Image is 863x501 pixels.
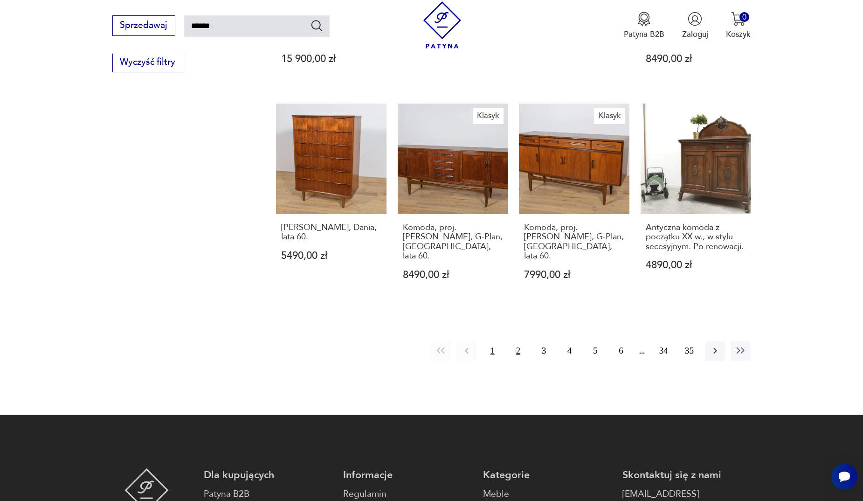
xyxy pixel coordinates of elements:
a: Patyna B2B [204,487,332,501]
p: Dla kupujących [204,468,332,482]
img: Patyna - sklep z meblami i dekoracjami vintage [419,1,466,49]
a: Ikona medaluPatyna B2B [624,12,664,40]
p: Koszyk [726,29,751,40]
a: KlasykKomoda, proj. V. Wilkins, G-Plan, Wielka Brytania, lata 60.Komoda, proj. [PERSON_NAME], G-P... [398,104,508,301]
p: 8490,00 zł [646,54,746,64]
a: KlasykKomoda, proj. V. Wilkins, G-Plan, Wielka Brytania, lata 60.Komoda, proj. [PERSON_NAME], G-P... [519,104,629,301]
p: 4890,00 zł [646,260,746,270]
button: Zaloguj [682,12,708,40]
p: 15 900,00 zł [281,54,381,64]
button: 35 [679,341,699,361]
a: Sprzedawaj [112,22,175,30]
p: Patyna B2B [624,29,664,40]
a: Meble [483,487,611,501]
button: 3 [534,341,554,361]
a: Komoda, Dania, lata 60.[PERSON_NAME], Dania, lata 60.5490,00 zł [276,104,387,301]
h3: Antyczna komoda z początku XX w., w stylu secesyjnym. Po renowacji. [646,223,746,251]
p: 5490,00 zł [403,45,503,55]
a: Regulamin [343,487,471,501]
p: Zaloguj [682,29,708,40]
img: Ikona medalu [637,12,651,26]
p: Skontaktuj się z nami [622,468,751,482]
button: 34 [654,341,674,361]
img: Ikonka użytkownika [688,12,702,26]
iframe: Smartsupp widget button [831,464,857,490]
h3: [PERSON_NAME], Dania, lata 60. [281,223,381,242]
button: 6 [611,341,631,361]
p: 440,00 zł [524,45,624,55]
button: Patyna B2B [624,12,664,40]
button: 1 [483,341,503,361]
button: Wyczyść filtry [112,52,183,73]
p: 7990,00 zł [524,270,624,280]
button: Szukaj [310,19,324,32]
h3: Komoda, proj. [PERSON_NAME], G-Plan, [GEOGRAPHIC_DATA], lata 60. [524,223,624,261]
p: 5490,00 zł [281,251,381,261]
a: Antyczna komoda z początku XX w., w stylu secesyjnym. Po renowacji.Antyczna komoda z początku XX ... [641,104,751,301]
div: 0 [739,12,749,22]
button: 0Koszyk [726,12,751,40]
p: Kategorie [483,468,611,482]
button: Sprzedawaj [112,15,175,36]
img: Ikona koszyka [731,12,746,26]
p: Informacje [343,468,471,482]
button: 2 [508,341,528,361]
button: 5 [585,341,605,361]
h3: Komoda, proj. [PERSON_NAME], G-Plan, [GEOGRAPHIC_DATA], lata 60. [403,223,503,261]
button: 4 [559,341,580,361]
p: 8490,00 zł [403,270,503,280]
